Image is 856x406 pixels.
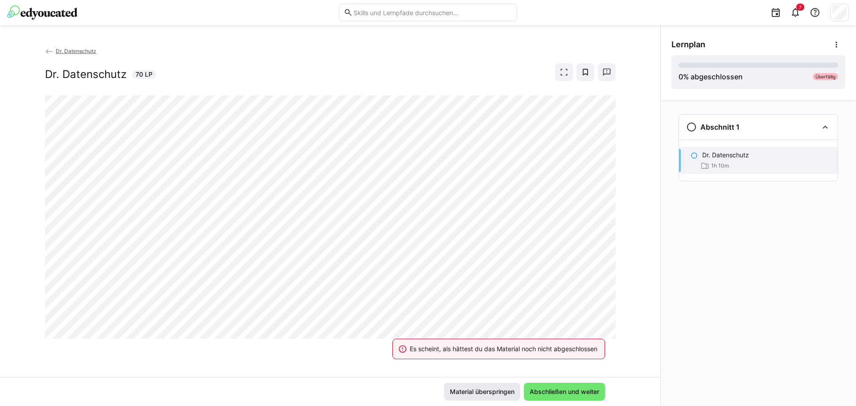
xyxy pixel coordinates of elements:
[679,72,683,81] span: 0
[45,48,97,54] a: Dr. Datenschutz
[56,48,96,54] span: Dr. Datenschutz
[700,123,740,131] h3: Abschnitt 1
[524,383,605,401] button: Abschließen und weiter
[711,162,729,169] span: 1h 10m
[813,73,838,80] div: Überfällig
[353,8,512,16] input: Skills und Lernpfade durchsuchen…
[136,70,152,79] span: 70 LP
[702,151,749,160] p: Dr. Datenschutz
[679,71,743,82] div: % abgeschlossen
[45,68,127,81] h2: Dr. Datenschutz
[799,4,802,10] span: 7
[410,344,597,353] div: Es scheint, als hättest du das Material noch nicht abgeschlossen
[449,387,516,396] span: Material überspringen
[671,40,705,49] span: Lernplan
[444,383,520,401] button: Material überspringen
[528,387,601,396] span: Abschließen und weiter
